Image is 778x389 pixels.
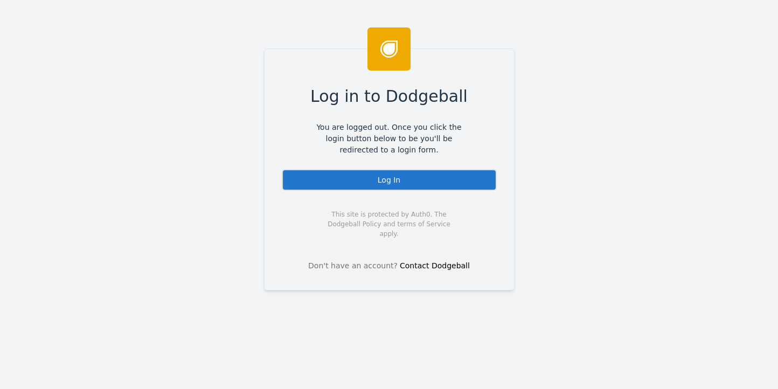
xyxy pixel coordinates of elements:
[308,260,398,272] span: Don't have an account?
[310,84,468,108] span: Log in to Dodgeball
[282,169,497,191] div: Log In
[309,122,470,156] span: You are logged out. Once you click the login button below to be you'll be redirected to a login f...
[318,210,460,239] span: This site is protected by Auth0. The Dodgeball Policy and terms of Service apply.
[400,261,470,270] a: Contact Dodgeball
